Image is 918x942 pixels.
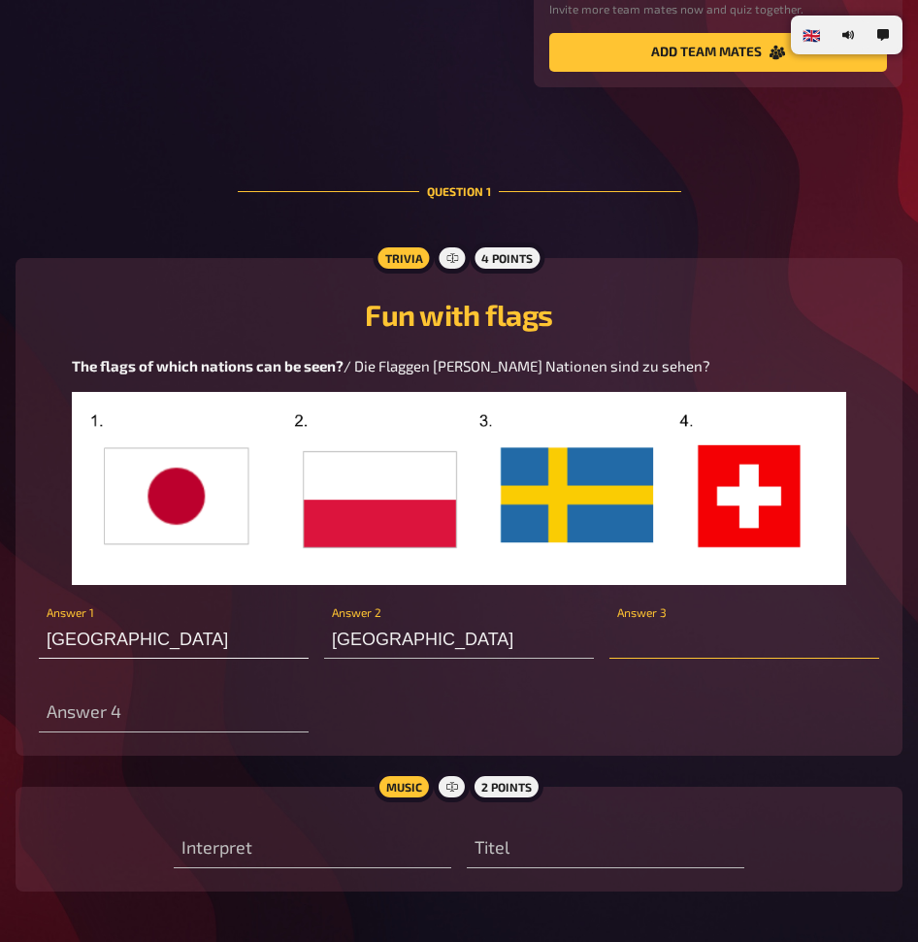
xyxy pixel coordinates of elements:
span: The flags of which nations can be seen? [72,357,344,374]
div: Question 1 [238,136,681,246]
input: Answer 1 [39,620,309,659]
input: Titel [467,829,744,868]
button: add team mates [549,33,887,72]
input: Answer 3 [609,620,879,659]
input: Answer 4 [39,694,309,732]
input: Answer 2 [324,620,594,659]
span: / Die Flaggen [PERSON_NAME] Nationen sind zu sehen? [344,357,710,374]
div: 2 points [470,771,543,802]
input: Interpret [174,829,451,868]
div: Music [375,771,434,802]
li: 🇬🇧 [795,19,829,50]
div: 4 points [470,243,544,274]
div: Trivia [373,243,434,274]
img: image [72,392,846,586]
h2: Fun with flags [39,297,879,332]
